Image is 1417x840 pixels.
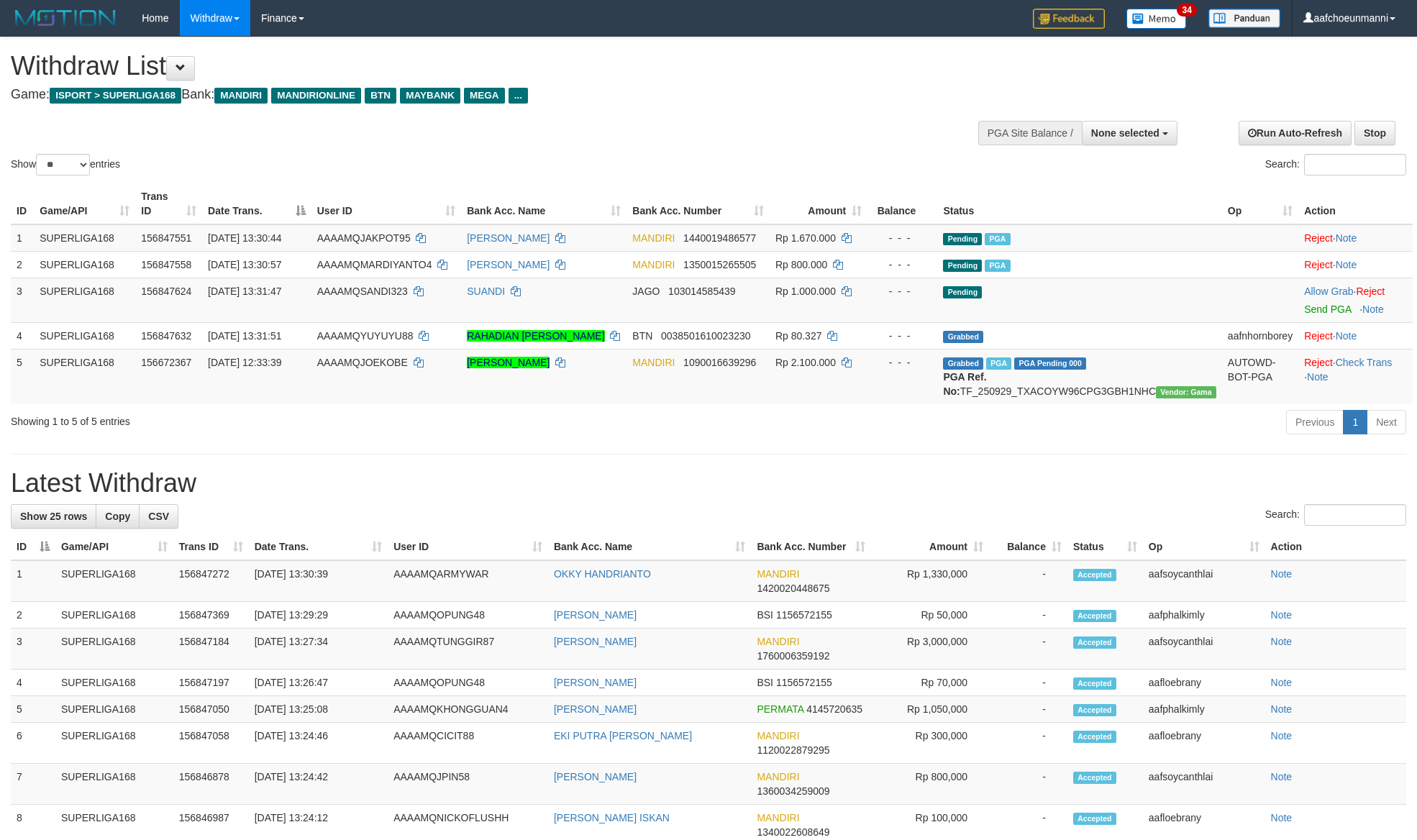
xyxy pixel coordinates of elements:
[1298,322,1413,349] td: ·
[141,330,191,342] span: 156847632
[467,286,505,297] a: SUANDI
[871,602,989,629] td: Rp 50,000
[34,251,135,278] td: SUPERLIGA168
[388,696,548,723] td: AAAAMQKHONGGUAN4
[757,812,799,823] span: MANDIRI
[943,371,986,397] b: PGA Ref. No:
[55,534,173,560] th: Game/API: activate to sort column ascending
[989,670,1067,696] td: -
[11,504,96,529] a: Show 25 rows
[173,629,249,670] td: 156847184
[141,259,191,270] span: 156847558
[34,322,135,349] td: SUPERLIGA168
[1298,278,1413,322] td: ·
[388,602,548,629] td: AAAAMQOPUNG48
[1208,9,1280,28] img: panduan.png
[105,511,130,522] span: Copy
[1073,813,1116,825] span: Accepted
[683,232,756,244] span: Copy 1440019486577 to clipboard
[11,322,34,349] td: 4
[1271,677,1293,688] a: Note
[208,232,281,244] span: [DATE] 13:30:44
[943,357,983,370] span: Grabbed
[11,764,55,805] td: 7
[249,602,388,629] td: [DATE] 13:29:29
[55,670,173,696] td: SUPERLIGA168
[1298,224,1413,252] td: ·
[1265,504,1406,526] label: Search:
[871,560,989,602] td: Rp 1,330,000
[1298,183,1413,224] th: Action
[1336,357,1393,368] a: Check Trans
[1126,9,1187,29] img: Button%20Memo.svg
[1222,322,1298,349] td: aafnhornborey
[1143,560,1265,602] td: aafsoycanthlai
[943,286,982,298] span: Pending
[554,609,637,621] a: [PERSON_NAME]
[388,560,548,602] td: AAAAMQARMYWAR
[873,284,931,298] div: - - -
[871,764,989,805] td: Rp 800,000
[464,88,505,104] span: MEGA
[1082,121,1177,145] button: None selected
[141,232,191,244] span: 156847551
[775,286,836,297] span: Rp 1.000.000
[554,812,670,823] a: [PERSON_NAME] ISKAN
[11,629,55,670] td: 3
[388,534,548,560] th: User ID: activate to sort column ascending
[208,357,281,368] span: [DATE] 12:33:39
[96,504,140,529] a: Copy
[1271,771,1293,782] a: Note
[50,88,181,104] span: ISPORT > SUPERLIGA168
[632,357,675,368] span: MANDIRI
[311,183,461,224] th: User ID: activate to sort column ascending
[1033,9,1105,29] img: Feedback.jpg
[249,670,388,696] td: [DATE] 13:26:47
[11,534,55,560] th: ID: activate to sort column descending
[871,723,989,764] td: Rp 300,000
[271,88,361,104] span: MANDIRIONLINE
[249,534,388,560] th: Date Trans.: activate to sort column ascending
[668,286,735,297] span: Copy 103014585439 to clipboard
[1336,232,1357,244] a: Note
[1271,609,1293,621] a: Note
[1143,534,1265,560] th: Op: activate to sort column ascending
[757,771,799,782] span: MANDIRI
[11,670,55,696] td: 4
[1271,730,1293,741] a: Note
[11,469,1406,498] h1: Latest Withdraw
[989,560,1067,602] td: -
[554,730,692,741] a: EKI PUTRA [PERSON_NAME]
[661,330,751,342] span: Copy 0038501610023230 to clipboard
[148,511,169,522] span: CSV
[317,286,408,297] span: AAAAMQSANDI323
[943,233,982,245] span: Pending
[400,88,460,104] span: MAYBANK
[1073,569,1116,581] span: Accepted
[36,154,90,175] select: Showentries
[775,330,822,342] span: Rp 80.327
[757,730,799,741] span: MANDIRI
[757,744,829,756] span: Copy 1120022879295 to clipboard
[1304,330,1333,342] a: Reject
[757,568,799,580] span: MANDIRI
[317,232,411,244] span: AAAAMQJAKPOT95
[683,259,756,270] span: Copy 1350015265505 to clipboard
[871,670,989,696] td: Rp 70,000
[1304,154,1406,175] input: Search:
[1271,636,1293,647] a: Note
[141,286,191,297] span: 156847624
[873,257,931,272] div: - - -
[871,696,989,723] td: Rp 1,050,000
[11,602,55,629] td: 2
[208,286,281,297] span: [DATE] 13:31:47
[989,696,1067,723] td: -
[1298,251,1413,278] td: ·
[776,677,832,688] span: Copy 1156572155 to clipboard
[55,560,173,602] td: SUPERLIGA168
[11,696,55,723] td: 5
[873,231,931,245] div: - - -
[989,629,1067,670] td: -
[985,260,1010,272] span: Marked by aafsoycanthlai
[55,764,173,805] td: SUPERLIGA168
